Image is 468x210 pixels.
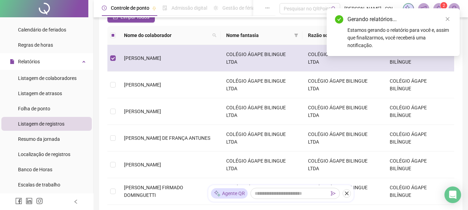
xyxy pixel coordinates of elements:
[302,178,384,205] td: COLÉGIO ÁGAPE BILINGUE LTDA
[124,55,161,61] span: [PERSON_NAME]
[445,17,450,21] span: close
[212,33,217,37] span: search
[211,188,248,199] div: Agente QR
[10,59,15,64] span: file
[73,199,78,204] span: left
[36,198,43,204] span: instagram
[221,98,302,125] td: COLÉGIO ÁGAPE BILINGUE LTDA
[18,167,52,172] span: Banco de Horas
[302,45,384,72] td: COLÉGIO ÁGAPE BILINGUE LTDA
[111,5,149,11] span: Controle de ponto
[302,72,384,98] td: COLÉGIO ÁGAPE BILINGUE LTDA
[26,198,33,204] span: linkedin
[124,135,210,141] span: [PERSON_NAME] DE FRANÇA ANTUNES
[211,30,218,40] span: search
[449,3,459,14] img: 58712
[302,98,384,125] td: COLÉGIO ÁGAPE BILINGUE LTDA
[221,125,302,152] td: COLÉGIO ÁGAPE BILINGUE LTDA
[221,152,302,178] td: COLÉGIO ÁGAPE BILINGUE LTDA
[15,198,22,204] span: facebook
[152,6,156,10] span: pushpin
[344,191,349,196] span: close
[18,59,40,64] span: Relatórios
[384,152,454,178] td: COLÉGIO ÁGAPE BILÍNGUE
[124,31,210,39] span: Nome do colaborador
[18,106,50,111] span: Folha de ponto
[347,15,451,24] div: Gerando relatórios...
[384,125,454,152] td: COLÉGIO ÁGAPE BILÍNGUE
[265,6,270,10] span: ellipsis
[171,5,207,11] span: Admissão digital
[226,31,291,39] span: Nome fantasia
[102,6,107,10] span: clock-circle
[293,30,300,40] span: filter
[18,121,64,127] span: Listagem de registros
[440,2,447,9] sup: 2
[18,182,60,188] span: Escalas de trabalho
[221,178,302,205] td: COLÉGIO ÁGAPE BILINGUE LTDA
[124,185,183,198] span: [PERSON_NAME] FIRMADO DOMINGUETTI
[405,5,412,12] img: sparkle-icon.fc2bf0ac1784a2077858766a79e2daf3.svg
[221,45,302,72] td: COLÉGIO ÁGAPE BILINGUE LTDA
[18,152,70,157] span: Localização de registros
[222,5,257,11] span: Gestão de férias
[221,72,302,98] td: COLÉGIO ÁGAPE BILINGUE LTDA
[18,42,53,48] span: Regras de horas
[18,91,62,96] span: Listagem de atrasos
[444,186,461,203] div: Open Intercom Messenger
[302,125,384,152] td: COLÉGIO ÁGAPE BILINGUE LTDA
[18,27,66,33] span: Calendário de feriados
[443,3,445,8] span: 2
[214,190,221,197] img: sparkle-icon.fc2bf0ac1784a2077858766a79e2daf3.svg
[331,6,336,11] span: search
[344,5,399,12] span: [PERSON_NAME] - COLÉGIO ÁGAPE DOM BILINGUE
[331,191,336,196] span: send
[294,33,298,37] span: filter
[18,136,60,142] span: Resumo da jornada
[436,6,442,12] span: bell
[384,178,454,205] td: COLÉGIO ÁGAPE BILÍNGUE
[347,26,451,49] div: Estamos gerando o relatório para você e, assim que finalizarmos, você receberá uma notificação.
[162,6,167,10] span: file-done
[213,6,218,10] span: sun
[384,72,454,98] td: COLÉGIO ÁGAPE BILÍNGUE
[124,109,161,114] span: [PERSON_NAME]
[18,75,77,81] span: Listagem de colaboradores
[302,152,384,178] td: COLÉGIO ÁGAPE BILINGUE LTDA
[421,6,427,12] span: notification
[124,162,161,167] span: [PERSON_NAME]
[124,82,161,88] span: [PERSON_NAME]
[308,31,373,39] span: Razão social
[444,15,451,23] a: Close
[335,15,343,24] span: check-circle
[384,98,454,125] td: COLÉGIO ÁGAPE BILÍNGUE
